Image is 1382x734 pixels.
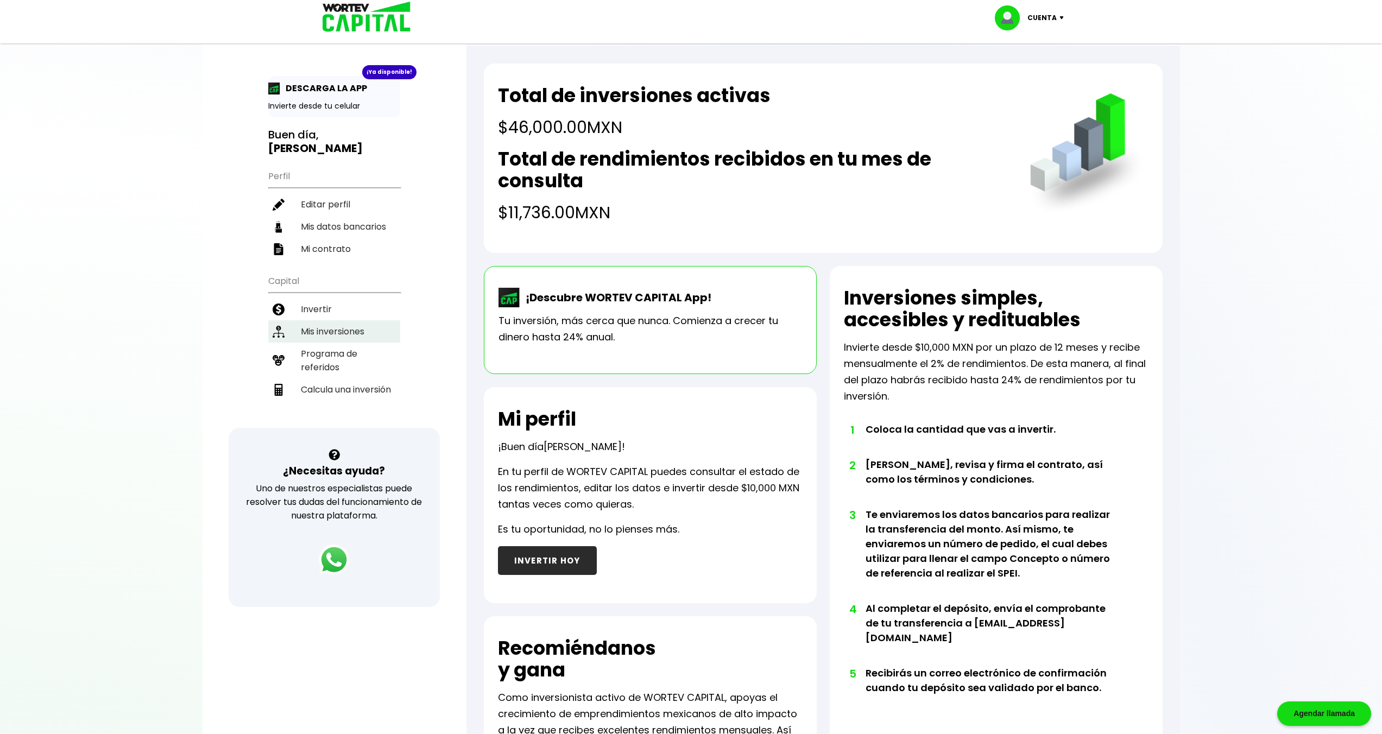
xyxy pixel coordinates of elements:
li: Recibirás un correo electrónico de confirmación cuando tu depósito sea validado por el banco. [866,666,1118,716]
img: datos-icon.10cf9172.svg [273,221,285,233]
img: grafica.516fef24.png [1025,93,1148,217]
ul: Perfil [268,164,400,260]
div: Agendar llamada [1277,701,1371,726]
span: 5 [849,666,855,682]
h3: ¿Necesitas ayuda? [283,463,385,479]
h2: Mi perfil [498,408,576,430]
h3: Buen día, [268,128,400,155]
a: Mis datos bancarios [268,216,400,238]
li: Coloca la cantidad que vas a invertir. [866,422,1118,457]
span: [PERSON_NAME] [544,440,622,453]
span: 3 [849,507,855,523]
span: 1 [849,422,855,438]
div: ¡Ya disponible! [362,65,417,79]
a: Editar perfil [268,193,400,216]
span: 4 [849,601,855,617]
button: INVERTIR HOY [498,546,597,575]
img: recomiendanos-icon.9b8e9327.svg [273,355,285,366]
li: [PERSON_NAME], revisa y firma el contrato, así como los términos y condiciones. [866,457,1118,507]
a: Programa de referidos [268,343,400,378]
h2: Total de inversiones activas [498,85,771,106]
img: calculadora-icon.17d418c4.svg [273,384,285,396]
li: Al completar el depósito, envía el comprobante de tu transferencia a [EMAIL_ADDRESS][DOMAIN_NAME] [866,601,1118,666]
img: inversiones-icon.6695dc30.svg [273,326,285,338]
h2: Inversiones simples, accesibles y redituables [844,287,1148,331]
h4: $11,736.00 MXN [498,200,1008,225]
img: app-icon [268,83,280,94]
img: wortev-capital-app-icon [498,288,520,307]
b: [PERSON_NAME] [268,141,363,156]
a: Mis inversiones [268,320,400,343]
p: DESCARGA LA APP [280,81,367,95]
h2: Total de rendimientos recibidos en tu mes de consulta [498,148,1008,192]
a: Calcula una inversión [268,378,400,401]
p: Es tu oportunidad, no lo pienses más. [498,521,679,537]
p: Tu inversión, más cerca que nunca. Comienza a crecer tu dinero hasta 24% anual. [498,313,802,345]
a: Mi contrato [268,238,400,260]
img: editar-icon.952d3147.svg [273,199,285,211]
img: logos_whatsapp-icon.242b2217.svg [319,545,349,575]
p: Cuenta [1027,10,1057,26]
p: ¡Descubre WORTEV CAPITAL App! [520,289,711,306]
li: Te enviaremos los datos bancarios para realizar la transferencia del monto. Así mismo, te enviare... [866,507,1118,601]
p: Invierte desde $10,000 MXN por un plazo de 12 meses y recibe mensualmente el 2% de rendimientos. ... [844,339,1148,404]
img: profile-image [995,5,1027,30]
p: ¡Buen día ! [498,439,625,455]
img: contrato-icon.f2db500c.svg [273,243,285,255]
img: icon-down [1057,16,1071,20]
ul: Capital [268,269,400,428]
p: Invierte desde tu celular [268,100,400,112]
a: Invertir [268,298,400,320]
img: invertir-icon.b3b967d7.svg [273,303,285,315]
h4: $46,000.00 MXN [498,115,771,140]
span: 2 [849,457,855,473]
h2: Recomiéndanos y gana [498,637,656,681]
p: Uno de nuestros especialistas puede resolver tus dudas del funcionamiento de nuestra plataforma. [243,482,426,522]
p: En tu perfil de WORTEV CAPITAL puedes consultar el estado de los rendimientos, editar los datos e... [498,464,803,512]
